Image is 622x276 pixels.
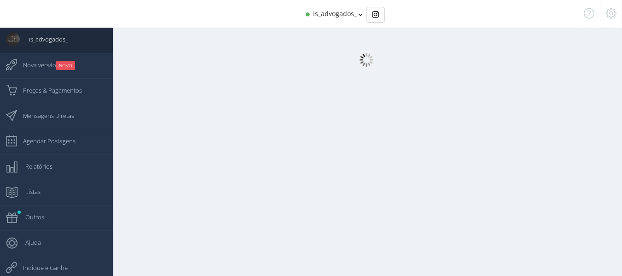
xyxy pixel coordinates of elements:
[20,28,68,51] span: is_advogados_
[16,231,41,254] span: Ajuda
[14,129,76,153] span: Agendar Postagens
[14,53,75,76] span: Nova versão
[372,11,379,18] img: Instagram_simple_icon.svg
[16,155,52,178] span: Relatórios
[366,7,385,23] div: Basic example
[360,53,373,67] img: loader.gif
[56,61,75,70] small: NOVO
[16,180,41,203] span: Listas
[16,206,44,229] span: Outros
[14,79,82,102] span: Preços & Pagamentos
[313,9,357,18] span: is_advogados_
[14,104,74,127] span: Mensagens Diretas
[6,32,20,46] img: User Image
